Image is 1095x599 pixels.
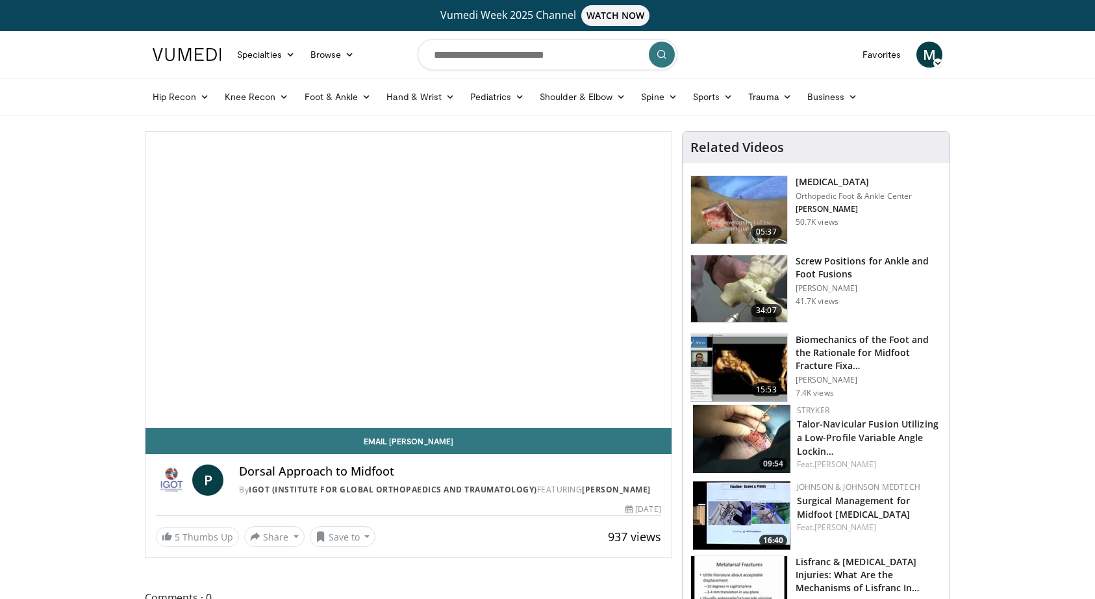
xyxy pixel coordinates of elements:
p: 50.7K views [796,217,838,227]
span: WATCH NOW [581,5,650,26]
a: Trauma [740,84,799,110]
a: 15:53 Biomechanics of the Foot and the Rationale for Midfoot Fracture Fixa… [PERSON_NAME] 7.4K views [690,333,942,402]
span: 05:37 [751,225,782,238]
h3: Biomechanics of the Foot and the Rationale for Midfoot Fracture Fixa… [796,333,942,372]
img: 67572_0000_3.png.150x105_q85_crop-smart_upscale.jpg [691,255,787,323]
a: Talor-Navicular Fusion Utilizing a Low-Profile Variable Angle Lockin… [797,418,938,457]
p: Orthopedic Foot & Ankle Center [796,191,912,201]
img: VuMedi Logo [153,48,221,61]
video-js: Video Player [145,132,672,428]
button: Share [244,526,305,547]
span: 5 [175,531,180,543]
a: 16:40 [693,481,790,550]
a: Knee Recon [217,84,297,110]
h3: Lisfranc & [MEDICAL_DATA] Injuries: What Are the Mechanisms of Lisfranc In… [796,555,942,594]
a: Hand & Wrist [379,84,462,110]
a: 09:54 [693,405,790,473]
a: Vumedi Week 2025 ChannelWATCH NOW [155,5,940,26]
a: Pediatrics [462,84,532,110]
img: d33e20e3-ad01-4d41-9a6c-e2c76a6840b9.150x105_q85_crop-smart_upscale.jpg [693,405,790,473]
a: [PERSON_NAME] [814,459,876,470]
p: 41.7K views [796,296,838,307]
span: 15:53 [751,383,782,396]
img: 545635_3.png.150x105_q85_crop-smart_upscale.jpg [691,176,787,244]
h3: [MEDICAL_DATA] [796,175,912,188]
a: M [916,42,942,68]
img: b88189cb-fcee-4eb4-9fae-86a5d421ad62.150x105_q85_crop-smart_upscale.jpg [691,334,787,401]
a: Favorites [855,42,909,68]
a: IGOT (Institute for Global Orthopaedics and Traumatology) [249,484,537,495]
h4: Dorsal Approach to Midfoot [239,465,661,479]
a: Shoulder & Elbow [532,84,633,110]
a: Johnson & Johnson MedTech [797,481,920,492]
span: 16:40 [759,535,787,546]
img: IGOT (Institute for Global Orthopaedics and Traumatology) [156,465,187,496]
a: Specialties [229,42,303,68]
a: 5 Thumbs Up [156,527,239,547]
a: Surgical Management for Midfoot [MEDICAL_DATA] [797,494,910,520]
div: [DATE] [625,503,661,515]
div: Feat. [797,459,939,470]
a: Foot & Ankle [297,84,379,110]
a: Hip Recon [145,84,217,110]
p: [PERSON_NAME] [796,375,942,385]
div: Feat. [797,522,939,533]
a: Spine [633,84,685,110]
input: Search topics, interventions [418,39,677,70]
p: [PERSON_NAME] [796,204,912,214]
a: Browse [303,42,362,68]
img: a477d109-b31b-4302-b393-8840442a7216.150x105_q85_crop-smart_upscale.jpg [693,481,790,550]
p: 7.4K views [796,388,834,398]
a: 34:07 Screw Positions for Ankle and Foot Fusions [PERSON_NAME] 41.7K views [690,255,942,324]
a: [PERSON_NAME] [582,484,651,495]
a: Email [PERSON_NAME] [145,428,672,454]
h4: Related Videos [690,140,784,155]
a: Stryker [797,405,829,416]
a: [PERSON_NAME] [814,522,876,533]
h3: Screw Positions for Ankle and Foot Fusions [796,255,942,281]
div: By FEATURING [239,484,661,496]
span: 937 views [608,529,661,544]
button: Save to [310,526,376,547]
a: Sports [685,84,741,110]
a: P [192,465,223,496]
a: 05:37 [MEDICAL_DATA] Orthopedic Foot & Ankle Center [PERSON_NAME] 50.7K views [690,175,942,244]
span: 09:54 [759,458,787,470]
p: [PERSON_NAME] [796,283,942,294]
a: Business [799,84,866,110]
span: 34:07 [751,304,782,317]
